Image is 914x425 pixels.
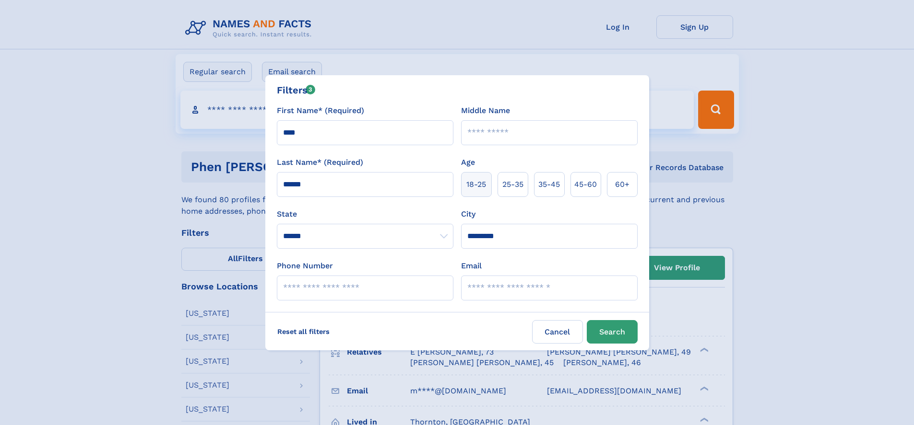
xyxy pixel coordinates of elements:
[615,179,629,190] span: 60+
[502,179,523,190] span: 25‑35
[277,208,453,220] label: State
[574,179,597,190] span: 45‑60
[587,320,638,344] button: Search
[532,320,583,344] label: Cancel
[461,105,510,116] label: Middle Name
[538,179,560,190] span: 35‑45
[461,260,482,272] label: Email
[277,83,316,97] div: Filters
[277,157,363,168] label: Last Name* (Required)
[461,208,475,220] label: City
[277,260,333,272] label: Phone Number
[271,320,336,343] label: Reset all filters
[461,157,475,168] label: Age
[277,105,364,116] label: First Name* (Required)
[466,179,486,190] span: 18‑25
